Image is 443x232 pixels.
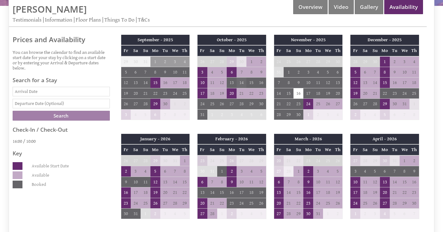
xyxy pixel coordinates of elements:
[180,109,190,120] td: 9
[323,99,333,109] td: 26
[380,78,390,88] td: 15
[150,155,160,166] td: 29
[409,144,419,155] th: Th
[217,56,227,67] td: 28
[274,78,284,88] td: 7
[237,56,246,67] td: 30
[313,144,323,155] th: Tu
[207,78,217,88] td: 11
[227,144,237,155] th: Mo
[313,88,323,98] td: 18
[237,88,246,98] td: 21
[400,144,409,155] th: We
[350,35,419,45] th: December - 2025
[409,78,419,88] td: 18
[313,78,323,88] td: 11
[121,166,131,177] td: 2
[380,88,390,98] td: 22
[303,56,313,67] td: 27
[323,155,333,166] td: 25
[170,88,180,98] td: 24
[170,56,180,67] td: 3
[390,144,400,155] th: Tu
[217,45,227,56] th: Su
[390,155,400,166] td: 31
[131,144,141,155] th: Sa
[256,99,266,109] td: 30
[198,166,207,177] td: 30
[217,155,227,166] td: 25
[284,88,293,98] td: 15
[370,88,380,98] td: 21
[256,67,266,77] td: 9
[303,155,313,166] td: 23
[284,166,293,177] td: 28
[293,88,303,98] td: 16
[217,88,227,98] td: 19
[13,3,87,15] span: [PERSON_NAME]
[380,99,390,109] td: 29
[256,144,266,155] th: Th
[323,88,333,98] td: 19
[180,45,190,56] th: Th
[131,109,141,120] td: 4
[293,144,303,155] th: Su
[121,134,190,144] th: January - 2026
[256,56,266,67] td: 2
[360,99,370,109] td: 27
[13,111,110,121] input: Search
[160,88,170,98] td: 23
[370,155,380,166] td: 29
[141,109,150,120] td: 5
[360,78,370,88] td: 13
[274,166,284,177] td: 27
[293,67,303,77] td: 2
[360,67,370,77] td: 6
[198,35,266,45] th: October - 2025
[180,88,190,98] td: 25
[293,155,303,166] td: 22
[160,155,170,166] td: 30
[121,35,190,45] th: September - 2025
[350,134,419,144] th: April - 2026
[160,78,170,88] td: 16
[313,99,323,109] td: 25
[313,67,323,77] td: 4
[400,45,409,56] th: We
[256,78,266,88] td: 16
[160,56,170,67] td: 2
[160,109,170,120] td: 7
[303,45,313,56] th: Mo
[13,76,110,84] h3: Search for a Stay
[217,99,227,109] td: 26
[246,45,256,56] th: We
[293,78,303,88] td: 9
[360,155,370,166] td: 28
[131,45,141,56] th: Sa
[13,17,42,23] a: Testimonials
[150,45,160,56] th: Mo
[350,109,360,120] td: 2
[237,144,246,155] th: Tu
[256,45,266,56] th: Th
[104,17,134,23] a: Things To Do
[180,99,190,109] td: 2
[274,99,284,109] td: 21
[160,99,170,109] td: 30
[350,56,360,67] td: 28
[333,88,343,98] td: 20
[227,88,237,98] td: 20
[131,78,141,88] td: 13
[170,155,180,166] td: 31
[390,45,400,56] th: Tu
[13,139,110,144] p: 16:00 / 10:00
[141,67,150,77] td: 7
[150,109,160,120] td: 6
[360,56,370,67] td: 29
[370,67,380,77] td: 7
[380,144,390,155] th: Mo
[198,155,207,166] td: 23
[160,144,170,155] th: Tu
[198,67,207,77] td: 3
[274,45,284,56] th: Fr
